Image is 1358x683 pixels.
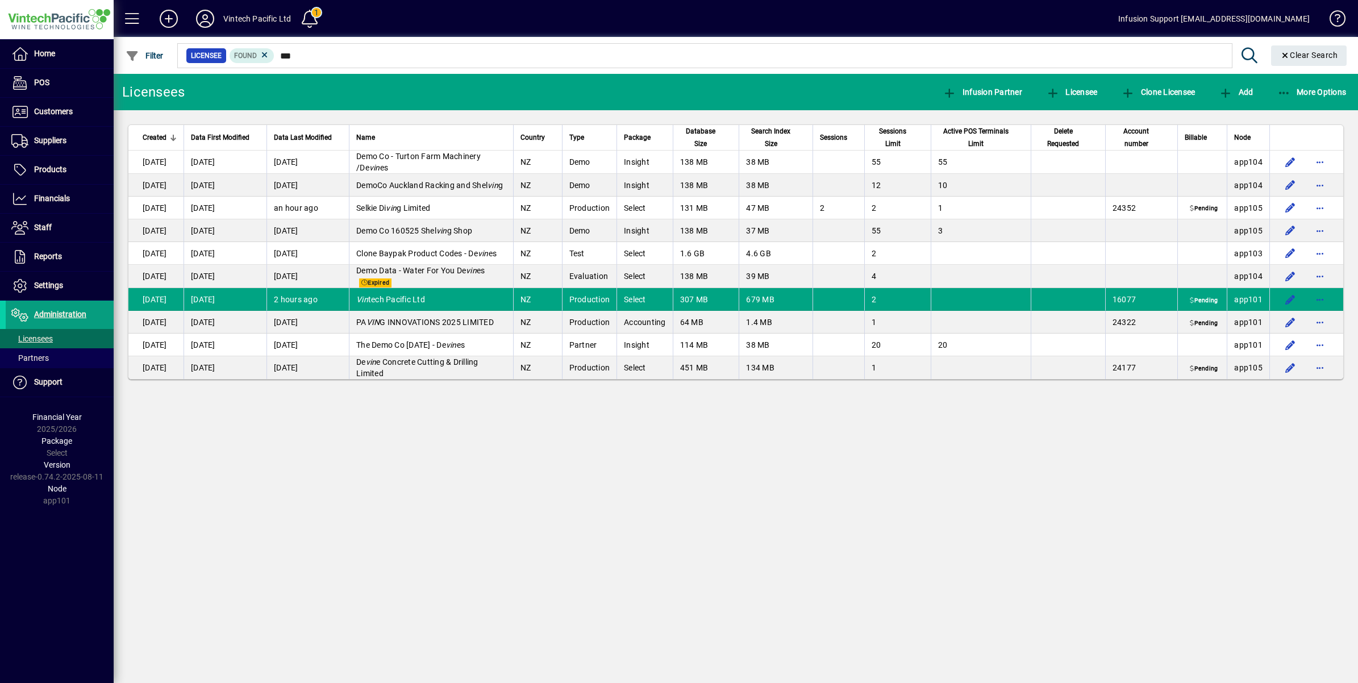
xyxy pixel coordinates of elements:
div: Sessions Limit [872,125,924,150]
td: 3 [931,219,1031,242]
span: Home [34,49,55,58]
td: [DATE] [128,265,184,288]
button: More options [1311,267,1329,285]
span: Package [41,436,72,445]
td: Partner [562,334,617,356]
td: [DATE] [184,219,266,242]
td: 2 [864,288,931,311]
td: 4 [864,265,931,288]
div: Created [143,131,177,144]
div: Data First Modified [191,131,260,144]
td: Insight [616,219,673,242]
em: Vin [356,295,368,304]
em: vin [436,226,447,235]
td: Select [616,265,673,288]
span: Data First Modified [191,131,249,144]
button: Edit [1281,244,1299,263]
span: Partners [11,353,49,363]
td: [DATE] [184,288,266,311]
button: More options [1311,176,1329,194]
span: Licensee [1046,88,1098,97]
span: Sessions [820,131,847,144]
td: 55 [864,151,931,174]
td: [DATE] [184,334,266,356]
em: vin [366,357,377,367]
a: Products [6,156,114,184]
td: NZ [513,219,562,242]
span: POS [34,78,49,87]
a: Reports [6,243,114,271]
td: [DATE] [128,151,184,174]
a: Support [6,368,114,397]
button: More options [1311,336,1329,354]
span: Demo Data - Water For You De es [356,266,485,275]
em: vin [386,203,397,213]
span: Filter [126,51,164,60]
div: Vintech Pacific Ltd [223,10,291,28]
button: Edit [1281,336,1299,354]
span: app101.prod.infusionbusinesssoftware.com [1234,295,1263,304]
div: Data Last Modified [274,131,342,144]
span: De e Concrete Cutting & Drilling Limited [356,357,478,378]
button: Edit [1281,267,1299,285]
span: Staff [34,223,52,232]
div: Account number [1113,125,1170,150]
td: 138 MB [673,265,739,288]
span: Created [143,131,166,144]
td: 24352 [1105,197,1177,219]
button: Edit [1281,359,1299,377]
a: POS [6,69,114,97]
div: Licensees [122,83,185,101]
span: Found [234,52,257,60]
span: Type [569,131,584,144]
td: Demo [562,174,617,197]
div: Sessions [820,131,857,144]
span: Delete Requested [1038,125,1088,150]
span: Support [34,377,63,386]
div: Delete Requested [1038,125,1098,150]
td: Select [616,356,673,379]
td: 24177 [1105,356,1177,379]
span: Name [356,131,375,144]
div: Country [520,131,555,144]
a: Financials [6,185,114,213]
a: Suppliers [6,127,114,155]
td: Insight [616,151,673,174]
span: Demo Co - Turton Farm Machinery /De es [356,152,481,172]
span: Data Last Modified [274,131,332,144]
span: Pending [1188,364,1220,373]
td: 138 MB [673,174,739,197]
td: [DATE] [184,356,266,379]
td: an hour ago [266,197,349,219]
span: Customers [34,107,73,116]
button: More options [1311,199,1329,217]
td: [DATE] [184,311,266,334]
td: 38 MB [739,334,813,356]
button: Edit [1281,290,1299,309]
td: 20 [931,334,1031,356]
td: 10 [931,174,1031,197]
td: 114 MB [673,334,739,356]
span: Billable [1185,131,1207,144]
span: Version [44,460,70,469]
button: Edit [1281,222,1299,240]
td: [DATE] [266,265,349,288]
td: 134 MB [739,356,813,379]
button: Clear [1271,45,1347,66]
td: [DATE] [128,174,184,197]
em: vin [446,340,457,349]
button: More options [1311,244,1329,263]
td: 16077 [1105,288,1177,311]
td: NZ [513,197,562,219]
span: Products [34,165,66,174]
span: Infusion Partner [943,88,1022,97]
span: Financials [34,194,70,203]
td: [DATE] [128,219,184,242]
span: app101.prod.infusionbusinesssoftware.com [1234,340,1263,349]
span: app103.prod.infusionbusinesssoftware.com [1234,249,1263,258]
td: 131 MB [673,197,739,219]
em: VIN [366,318,380,327]
td: 138 MB [673,219,739,242]
div: Search Index Size [746,125,806,150]
span: Licensees [11,334,53,343]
